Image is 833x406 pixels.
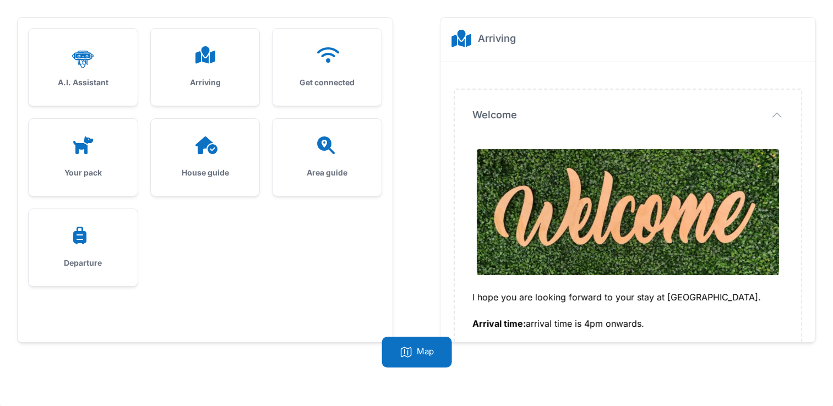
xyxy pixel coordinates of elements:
[46,77,120,88] h3: A.I. Assistant
[29,119,138,196] a: Your pack
[46,167,120,178] h3: Your pack
[417,345,434,359] p: Map
[46,257,120,268] h3: Departure
[168,77,242,88] h3: Arriving
[472,107,783,123] button: Welcome
[29,209,138,286] a: Departure
[290,167,364,178] h3: Area guide
[151,119,260,196] a: House guide
[151,29,260,106] a: Arriving
[478,31,516,46] h2: Arriving
[29,29,138,106] a: A.I. Assistant
[472,318,526,329] strong: Arrival time:
[273,119,382,196] a: Area guide
[477,149,779,275] img: 0qs01yqw0dnb07qsrfm1myldz4s2
[168,167,242,178] h3: House guide
[290,77,364,88] h3: Get connected
[472,107,517,123] span: Welcome
[273,29,382,106] a: Get connected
